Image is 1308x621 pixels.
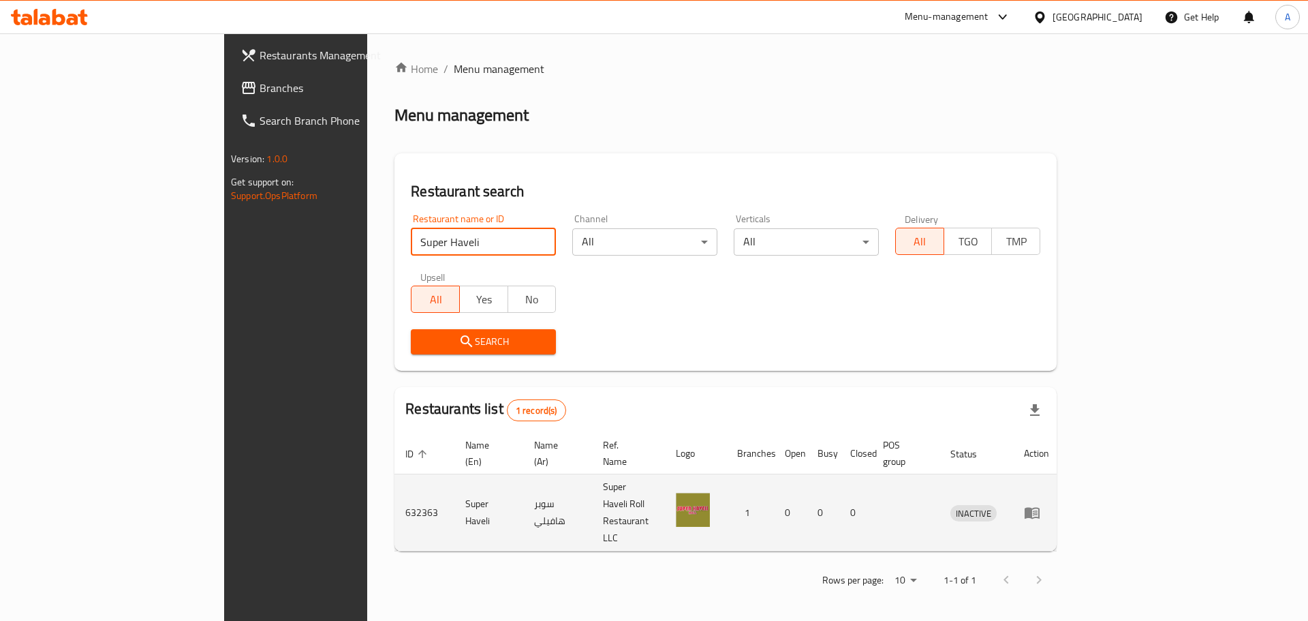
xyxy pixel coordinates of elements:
span: Name (En) [465,437,507,470]
span: A [1285,10,1290,25]
h2: Restaurant search [411,181,1040,202]
label: Delivery [905,214,939,224]
a: Branches [230,72,443,104]
img: Super Haveli [676,493,710,527]
span: INACTIVE [950,506,997,521]
h2: Restaurants list [405,399,565,421]
th: Busy [807,433,839,474]
div: Rows per page: [889,571,922,591]
th: Action [1013,433,1060,474]
button: Search [411,329,556,354]
span: Name (Ar) [534,437,576,470]
button: Yes [459,286,508,313]
a: Restaurants Management [230,39,443,72]
td: 1 [726,474,774,551]
span: POS group [883,437,923,470]
td: 0 [839,474,872,551]
button: TGO [944,228,993,255]
span: Yes [465,290,503,309]
span: Branches [260,80,432,96]
label: Upsell [420,272,446,282]
span: ID [405,446,431,462]
div: All [734,228,879,256]
span: Get support on: [231,173,294,191]
span: Search [422,333,545,350]
span: No [514,290,551,309]
div: [GEOGRAPHIC_DATA] [1053,10,1142,25]
th: Branches [726,433,774,474]
td: سوبر هافيلي [523,474,592,551]
nav: breadcrumb [394,61,1057,77]
a: Search Branch Phone [230,104,443,137]
th: Logo [665,433,726,474]
div: Export file [1018,394,1051,427]
button: No [508,286,557,313]
td: Super Haveli [454,474,523,551]
p: Rows per page: [822,572,884,589]
span: All [417,290,454,309]
td: Super Haveli Roll Restaurant LLC [592,474,665,551]
input: Search for restaurant name or ID.. [411,228,556,256]
td: 0 [774,474,807,551]
span: Ref. Name [603,437,649,470]
a: Support.OpsPlatform [231,187,317,205]
span: Menu management [454,61,544,77]
li: / [443,61,448,77]
span: 1.0.0 [266,150,287,168]
span: Search Branch Phone [260,112,432,129]
div: Menu-management [905,9,988,25]
span: Version: [231,150,264,168]
div: Menu [1024,504,1049,521]
th: Closed [839,433,872,474]
span: All [901,232,939,252]
button: TMP [991,228,1040,255]
h2: Menu management [394,104,529,126]
span: 1 record(s) [508,404,565,417]
span: TGO [950,232,987,252]
div: INACTIVE [950,505,997,521]
div: Total records count [507,399,566,421]
th: Open [774,433,807,474]
button: All [895,228,944,255]
div: All [572,228,717,256]
td: 0 [807,474,839,551]
button: All [411,286,460,313]
span: Restaurants Management [260,47,432,63]
table: enhanced table [394,433,1060,551]
p: 1-1 of 1 [944,572,976,589]
span: Status [950,446,995,462]
span: TMP [997,232,1035,252]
